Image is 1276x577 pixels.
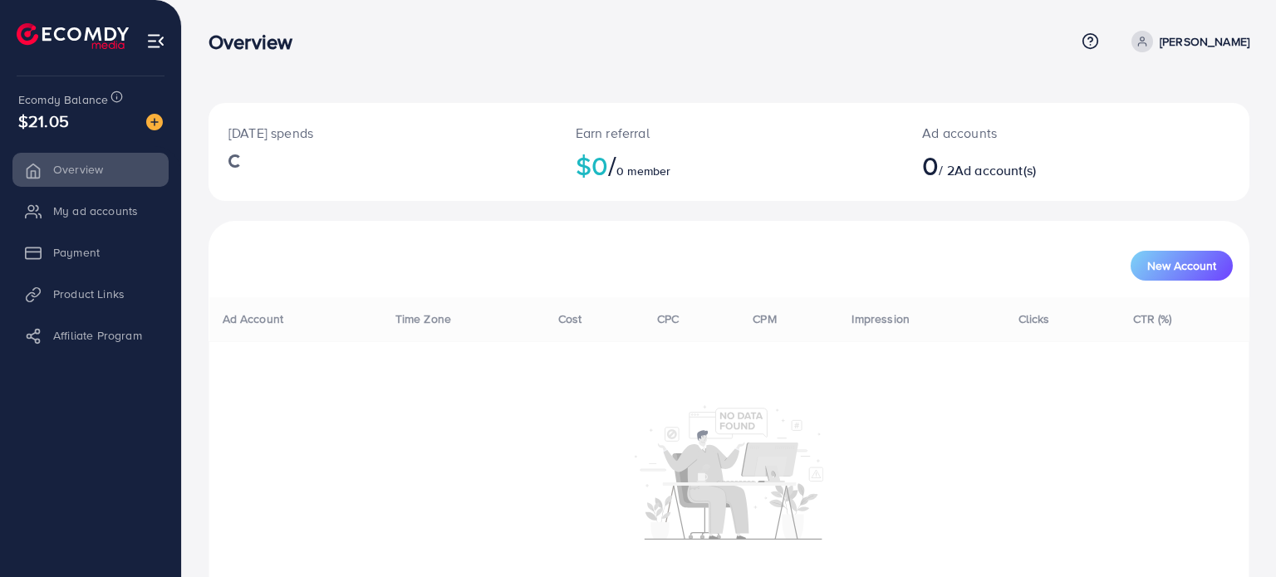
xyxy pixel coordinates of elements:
span: 0 [922,146,939,184]
span: 0 member [616,163,670,179]
h3: Overview [209,30,306,54]
span: $21.05 [18,109,69,133]
a: [PERSON_NAME] [1125,31,1249,52]
p: [DATE] spends [228,123,536,143]
span: / [608,146,616,184]
h2: / 2 [922,149,1142,181]
img: menu [146,32,165,51]
h2: $0 [576,149,883,181]
img: logo [17,23,129,49]
p: Earn referral [576,123,883,143]
span: Ecomdy Balance [18,91,108,108]
img: image [146,114,163,130]
span: New Account [1147,260,1216,271]
button: New Account [1131,251,1233,281]
span: Ad account(s) [955,161,1036,179]
p: Ad accounts [922,123,1142,143]
p: [PERSON_NAME] [1160,32,1249,51]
